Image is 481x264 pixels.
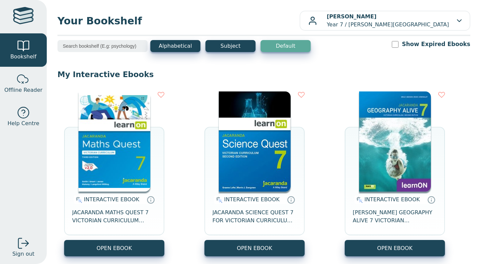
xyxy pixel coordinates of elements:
span: Sign out [12,250,34,258]
input: Search bookshelf (E.g: psychology) [57,40,148,52]
p: My Interactive Ebooks [57,69,470,79]
button: [PERSON_NAME]Year 7 / [PERSON_NAME][GEOGRAPHIC_DATA] [300,11,470,31]
button: Subject [205,40,256,52]
span: JACARANDA SCIENCE QUEST 7 FOR VICTORIAN CURRICULUM LEARNON 2E EBOOK [212,209,297,225]
img: cc9fd0c4-7e91-e911-a97e-0272d098c78b.jpg [359,91,431,192]
img: 329c5ec2-5188-ea11-a992-0272d098c78b.jpg [219,91,291,192]
a: Interactive eBooks are accessed online via the publisher’s portal. They contain interactive resou... [287,196,295,204]
span: INTERACTIVE EBOOK [364,196,420,203]
span: JACARANDA MATHS QUEST 7 VICTORIAN CURRICULUM LEARNON EBOOK 3E [72,209,156,225]
button: Alphabetical [150,40,200,52]
button: Default [261,40,311,52]
p: Year 7 / [PERSON_NAME][GEOGRAPHIC_DATA] [327,13,449,29]
span: Offline Reader [4,86,42,94]
button: OPEN EBOOK [204,240,305,256]
span: [PERSON_NAME] GEOGRAPHY ALIVE 7 VICTORIAN CURRICULUM LEARNON EBOOK 2E [353,209,437,225]
button: OPEN EBOOK [64,240,164,256]
span: INTERACTIVE EBOOK [224,196,280,203]
img: interactive.svg [214,196,222,204]
label: Show Expired Ebooks [402,40,470,48]
span: Help Centre [7,119,39,127]
a: Interactive eBooks are accessed online via the publisher’s portal. They contain interactive resou... [427,196,435,204]
img: interactive.svg [354,196,363,204]
b: [PERSON_NAME] [327,13,376,20]
span: INTERACTIVE EBOOK [84,196,139,203]
span: Your Bookshelf [57,13,300,28]
img: b87b3e28-4171-4aeb-a345-7fa4fe4e6e25.jpg [78,91,150,192]
a: Interactive eBooks are accessed online via the publisher’s portal. They contain interactive resou... [147,196,155,204]
span: Bookshelf [10,53,36,61]
img: interactive.svg [74,196,82,204]
button: OPEN EBOOK [345,240,445,256]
